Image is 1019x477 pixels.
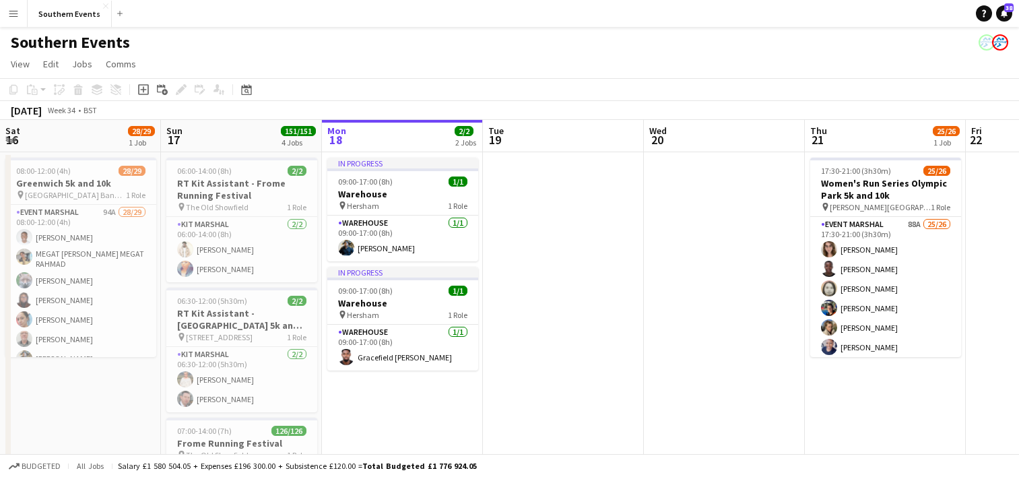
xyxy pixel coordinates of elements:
app-user-avatar: RunThrough Events [992,34,1008,51]
span: Fri [971,125,982,137]
a: Jobs [67,55,98,73]
app-job-card: In progress09:00-17:00 (8h)1/1Warehouse Hersham1 RoleWarehouse1/109:00-17:00 (8h)[PERSON_NAME] [327,158,478,261]
div: 2 Jobs [455,137,476,148]
a: 38 [996,5,1012,22]
h3: RT Kit Assistant - [GEOGRAPHIC_DATA] 5k and 10k [166,307,317,331]
div: BST [84,105,97,115]
span: 1 Role [287,332,306,342]
span: [GEOGRAPHIC_DATA] Bandstand [25,190,126,200]
span: 17:30-21:00 (3h30m) [821,166,891,176]
h3: Warehouse [327,188,478,200]
span: 1 Role [448,201,467,211]
span: 1 Role [448,310,467,320]
span: [STREET_ADDRESS] [186,332,253,342]
button: Budgeted [7,459,63,474]
span: 09:00-17:00 (8h) [338,286,393,296]
a: Edit [38,55,64,73]
app-job-card: 06:00-14:00 (8h)2/2RT Kit Assistant - Frome Running Festival The Old Showfield1 RoleKit Marshal2/... [166,158,317,282]
span: 1 Role [287,202,306,212]
app-job-card: 17:30-21:00 (3h30m)25/26Women's Run Series Olympic Park 5k and 10k [PERSON_NAME][GEOGRAPHIC_DATA]... [810,158,961,357]
span: 25/26 [923,166,950,176]
span: 2/2 [455,126,473,136]
span: 22 [969,132,982,148]
span: Wed [649,125,667,137]
div: In progress [327,267,478,278]
span: Tue [488,125,504,137]
span: 18 [325,132,346,148]
span: 1 Role [287,450,306,460]
app-card-role: Kit Marshal2/206:00-14:00 (8h)[PERSON_NAME][PERSON_NAME] [166,217,317,282]
span: 25/26 [933,126,960,136]
span: Week 34 [44,105,78,115]
div: 4 Jobs [282,137,315,148]
span: 20 [647,132,667,148]
span: 38 [1004,3,1014,12]
span: All jobs [74,461,106,471]
h3: Women's Run Series Olympic Park 5k and 10k [810,177,961,201]
span: Total Budgeted £1 776 924.05 [362,461,477,471]
app-card-role: Warehouse1/109:00-17:00 (8h)Gracefield [PERSON_NAME] [327,325,478,371]
app-card-role: Kit Marshal2/206:30-12:00 (5h30m)[PERSON_NAME][PERSON_NAME] [166,347,317,412]
app-job-card: 08:00-12:00 (4h)28/29Greenwich 5k and 10k [GEOGRAPHIC_DATA] Bandstand1 RoleEvent Marshal94A28/290... [5,158,156,357]
app-card-role: Warehouse1/109:00-17:00 (8h)[PERSON_NAME] [327,216,478,261]
span: 06:00-14:00 (8h) [177,166,232,176]
span: 08:00-12:00 (4h) [16,166,71,176]
span: Edit [43,58,59,70]
span: 16 [3,132,20,148]
span: Mon [327,125,346,137]
div: Salary £1 580 504.05 + Expenses £196 300.00 + Subsistence £120.00 = [118,461,477,471]
span: 1 Role [126,190,145,200]
span: 151/151 [281,126,316,136]
span: 28/29 [128,126,155,136]
span: Hersham [347,201,379,211]
span: Hersham [347,310,379,320]
span: 2/2 [288,296,306,306]
span: 17 [164,132,183,148]
span: 1/1 [449,177,467,187]
h3: Frome Running Festival [166,437,317,449]
span: 21 [808,132,827,148]
span: View [11,58,30,70]
span: Jobs [72,58,92,70]
span: 09:00-17:00 (8h) [338,177,393,187]
span: [PERSON_NAME][GEOGRAPHIC_DATA], [STREET_ADDRESS] [830,202,931,212]
span: The Old Showfield [186,450,249,460]
span: 2/2 [288,166,306,176]
app-user-avatar: RunThrough Events [979,34,995,51]
h3: Greenwich 5k and 10k [5,177,156,189]
div: [DATE] [11,104,42,117]
h3: RT Kit Assistant - Frome Running Festival [166,177,317,201]
div: 1 Job [129,137,154,148]
span: 1/1 [449,286,467,296]
span: Thu [810,125,827,137]
app-job-card: 06:30-12:00 (5h30m)2/2RT Kit Assistant - [GEOGRAPHIC_DATA] 5k and 10k [STREET_ADDRESS]1 RoleKit M... [166,288,317,412]
span: 06:30-12:00 (5h30m) [177,296,247,306]
a: View [5,55,35,73]
span: Sun [166,125,183,137]
span: 1 Role [931,202,950,212]
span: 07:00-14:00 (7h) [177,426,232,436]
span: Sat [5,125,20,137]
span: Budgeted [22,462,61,471]
button: Southern Events [28,1,112,27]
span: The Old Showfield [186,202,249,212]
span: Comms [106,58,136,70]
h1: Southern Events [11,32,130,53]
div: In progress [327,158,478,168]
app-job-card: In progress09:00-17:00 (8h)1/1Warehouse Hersham1 RoleWarehouse1/109:00-17:00 (8h)Gracefield [PERS... [327,267,478,371]
span: 126/126 [271,426,306,436]
span: 19 [486,132,504,148]
div: 1 Job [933,137,959,148]
span: 28/29 [119,166,145,176]
h3: Warehouse [327,297,478,309]
a: Comms [100,55,141,73]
